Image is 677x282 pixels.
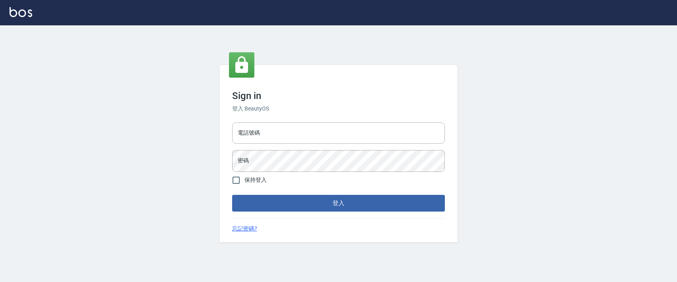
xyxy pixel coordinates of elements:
h6: 登入 BeautyOS [232,105,445,113]
a: 忘記密碼? [232,225,257,233]
button: 登入 [232,195,445,211]
h3: Sign in [232,90,445,101]
span: 保持登入 [244,176,267,184]
img: Logo [10,7,32,17]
